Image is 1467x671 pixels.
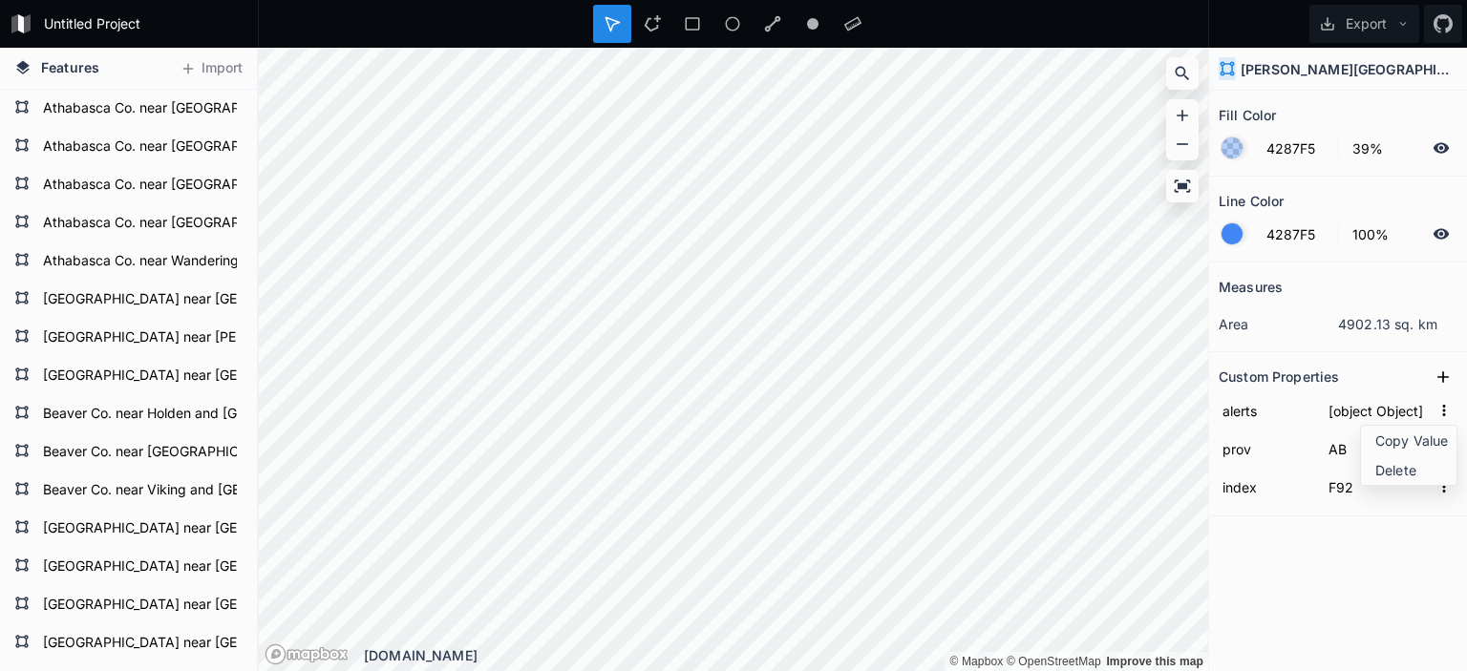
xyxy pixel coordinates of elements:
button: Export [1309,5,1419,43]
input: Empty [1325,434,1431,463]
input: Name [1219,434,1315,463]
dt: area [1219,314,1338,334]
h2: Fill Color [1219,100,1276,130]
h2: Line Color [1219,186,1284,216]
h2: Custom Properties [1219,362,1339,391]
input: Name [1219,396,1315,425]
div: [DOMAIN_NAME] [364,645,1208,665]
input: Empty [1325,396,1431,425]
dd: 4902.13 sq. km [1338,314,1457,334]
a: OpenStreetMap [1007,655,1101,668]
span: Copy Value [1375,430,1452,451]
input: Name [1219,472,1315,501]
a: Map feedback [1106,655,1203,668]
a: Mapbox [949,655,1003,668]
span: Delete [1375,460,1452,480]
h4: [PERSON_NAME][GEOGRAPHIC_DATA] near [GEOGRAPHIC_DATA] [1241,59,1457,79]
a: Mapbox logo [265,643,349,665]
input: Empty [1325,472,1431,501]
span: Features [41,57,99,77]
button: Import [170,53,252,84]
h2: Measures [1219,272,1283,302]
